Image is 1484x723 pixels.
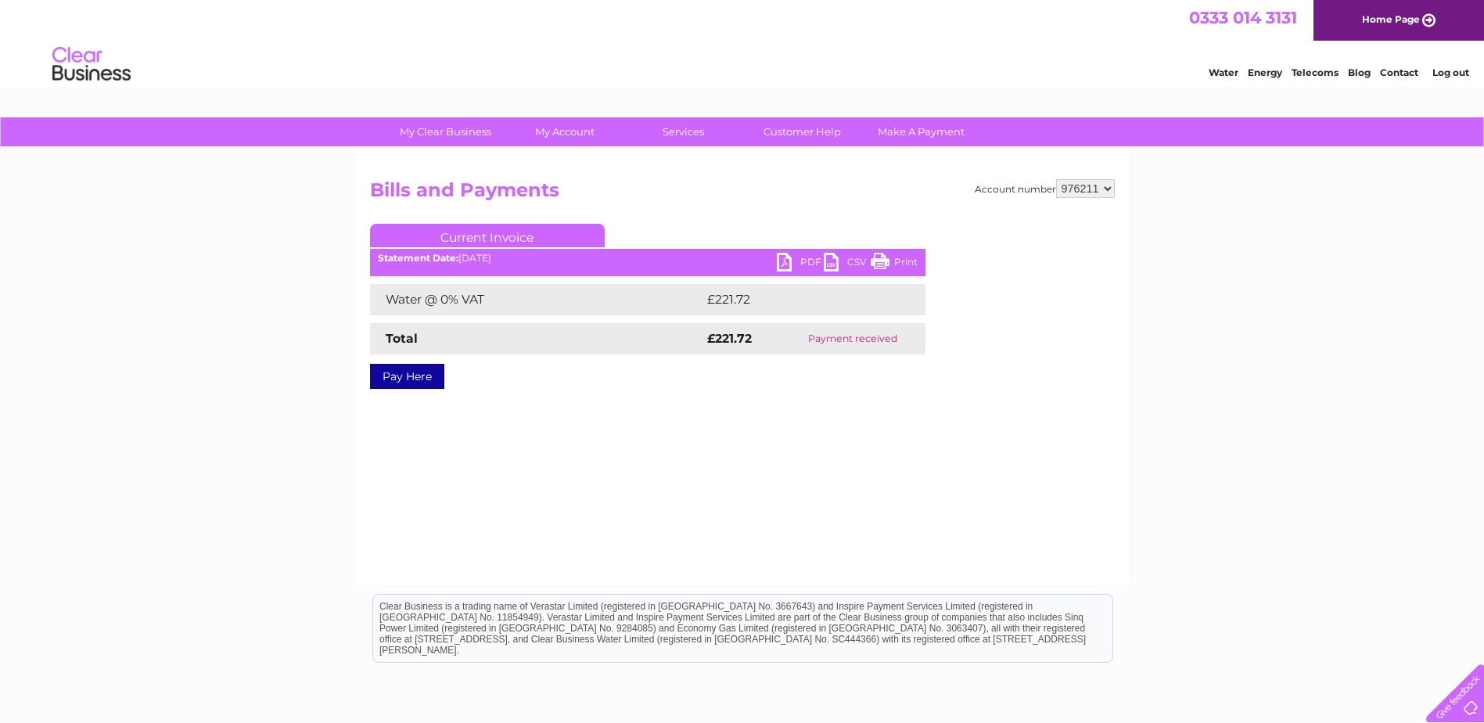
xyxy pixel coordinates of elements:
td: Payment received [781,323,925,354]
a: My Account [500,117,629,146]
a: Services [619,117,748,146]
a: 0333 014 3131 [1189,8,1297,27]
a: Water [1209,67,1238,78]
a: PDF [777,253,824,275]
a: Customer Help [738,117,867,146]
a: CSV [824,253,871,275]
a: Make A Payment [857,117,986,146]
strong: £221.72 [707,331,752,346]
a: Telecoms [1292,67,1338,78]
a: My Clear Business [381,117,510,146]
div: Account number [975,179,1115,198]
a: Log out [1432,67,1469,78]
a: Blog [1348,67,1371,78]
img: logo.png [52,41,131,88]
a: Contact [1380,67,1418,78]
strong: Total [386,331,418,346]
b: Statement Date: [378,252,458,264]
a: Print [871,253,918,275]
div: [DATE] [370,253,925,264]
h2: Bills and Payments [370,179,1115,209]
td: £221.72 [703,284,896,315]
td: Water @ 0% VAT [370,284,703,315]
a: Pay Here [370,364,444,389]
a: Current Invoice [370,224,605,247]
div: Clear Business is a trading name of Verastar Limited (registered in [GEOGRAPHIC_DATA] No. 3667643... [373,9,1112,76]
a: Energy [1248,67,1282,78]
